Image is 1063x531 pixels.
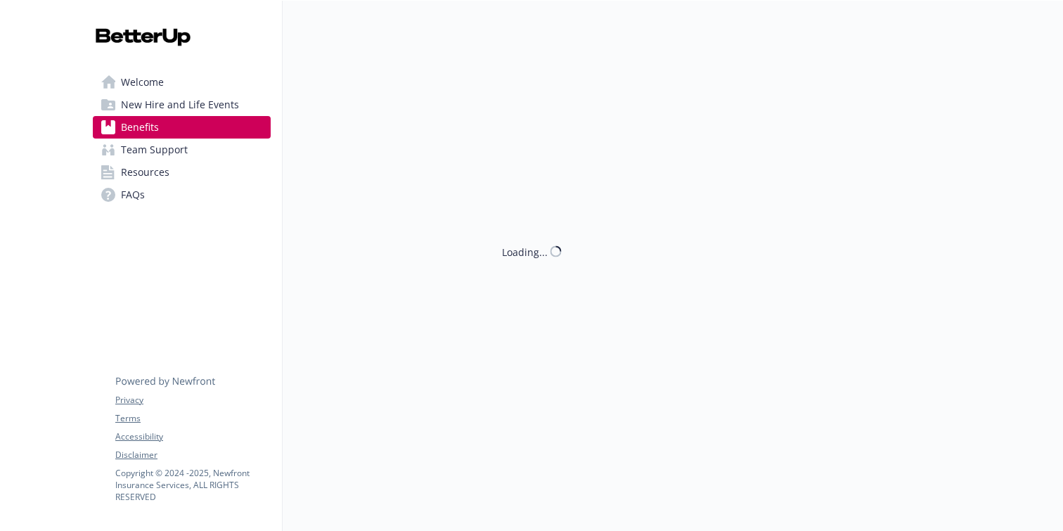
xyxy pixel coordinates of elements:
p: Copyright © 2024 - 2025 , Newfront Insurance Services, ALL RIGHTS RESERVED [115,467,270,503]
a: Terms [115,412,270,425]
a: Accessibility [115,430,270,443]
span: Benefits [121,116,159,139]
a: Welcome [93,71,271,94]
span: Welcome [121,71,164,94]
span: New Hire and Life Events [121,94,239,116]
span: FAQs [121,184,145,206]
a: Privacy [115,394,270,407]
a: Benefits [93,116,271,139]
div: Loading... [502,244,548,259]
span: Resources [121,161,169,184]
a: FAQs [93,184,271,206]
a: Disclaimer [115,449,270,461]
span: Team Support [121,139,188,161]
a: Resources [93,161,271,184]
a: New Hire and Life Events [93,94,271,116]
a: Team Support [93,139,271,161]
